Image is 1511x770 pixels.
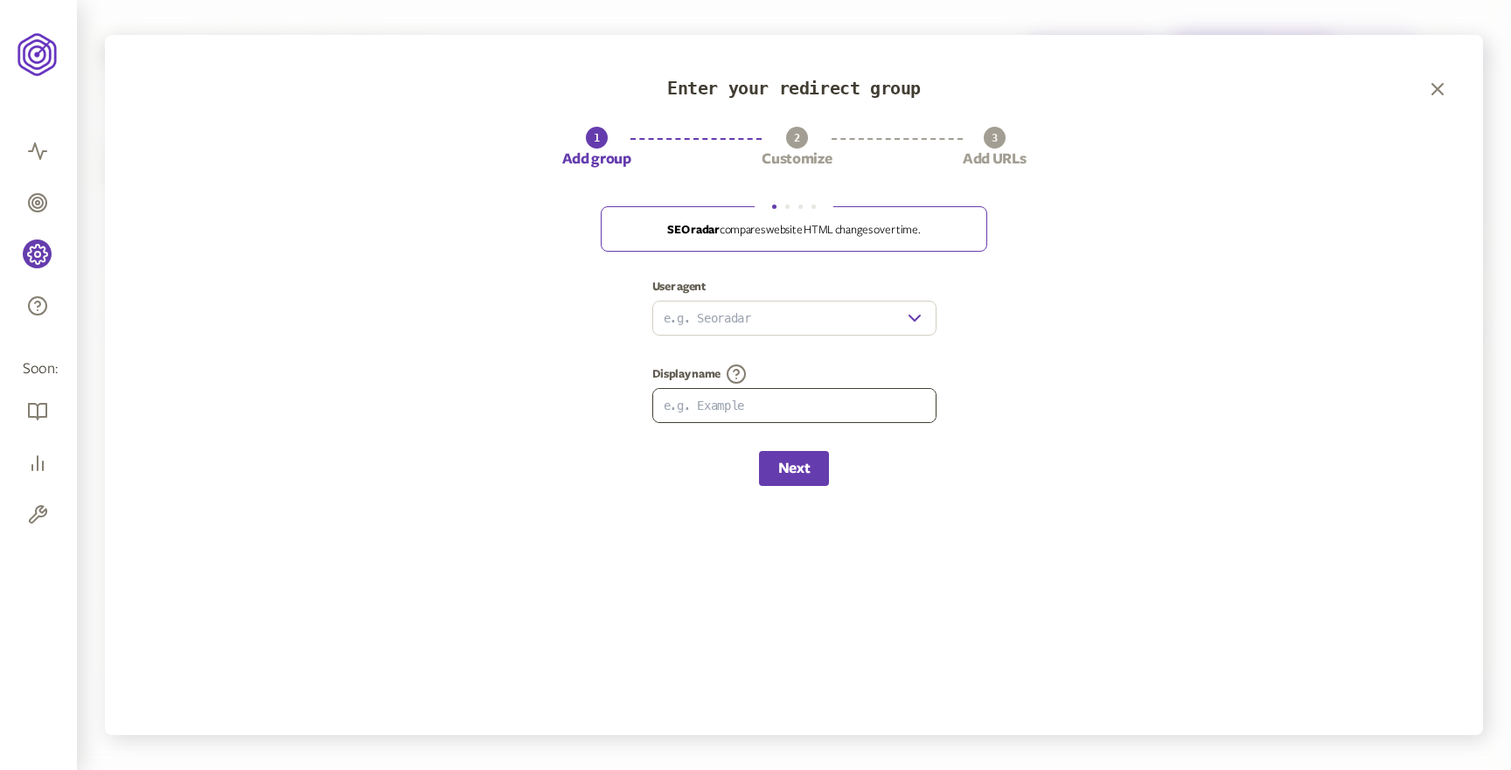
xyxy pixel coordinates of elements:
b: SEO radar [667,224,719,236]
span: Soon: [23,359,54,379]
input: user agent [653,302,904,335]
span: 2 [794,132,800,144]
label: User agent [652,280,937,294]
h1: Enter your redirect group [140,79,1448,99]
span: 1 [594,132,600,144]
label: Display name [652,367,721,381]
span: 3 [992,132,998,144]
input: e.g. Example [653,389,936,422]
p: compares website HTML changes over time. [619,223,969,237]
button: Next [759,451,829,486]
